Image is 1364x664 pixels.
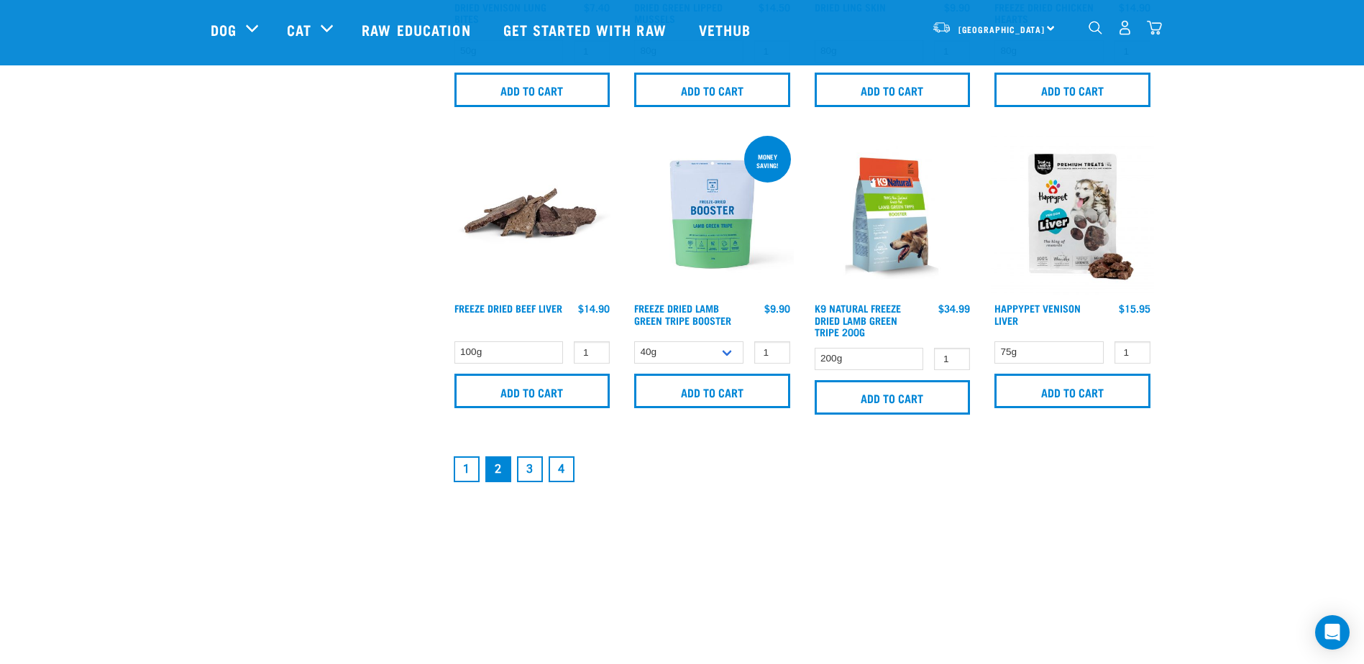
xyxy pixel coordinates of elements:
a: Get started with Raw [489,1,685,58]
input: Add to cart [994,73,1150,107]
input: Add to cart [454,374,610,408]
a: Goto page 4 [549,456,575,482]
div: $14.90 [578,303,610,314]
input: 1 [754,341,790,364]
img: Freeze Dried Lamb Green Tripe [631,133,794,296]
a: K9 Natural Freeze Dried Lamb Green Tripe 200g [815,305,901,333]
div: $15.95 [1119,303,1150,314]
input: Add to cart [815,380,971,415]
a: Vethub [685,1,769,58]
a: Freeze Dried Beef Liver [454,305,562,310]
div: $9.90 [764,303,790,314]
div: $34.99 [938,303,970,314]
input: Add to cart [454,73,610,107]
a: Goto page 3 [517,456,543,482]
img: K9 Square [811,133,974,296]
a: Happypet Venison Liver [994,305,1081,322]
a: Raw Education [347,1,488,58]
a: Cat [287,19,311,40]
input: 1 [1114,341,1150,364]
img: home-icon@2x.png [1147,20,1162,35]
div: Open Intercom Messenger [1315,615,1350,650]
a: Freeze Dried Lamb Green Tripe Booster [634,305,731,322]
nav: pagination [451,453,1154,485]
a: Dog [211,19,237,40]
img: Stack Of Freeze Dried Beef Liver For Pets [451,133,614,296]
input: Add to cart [634,374,790,408]
span: [GEOGRAPHIC_DATA] [958,27,1045,32]
img: Happy Pet Venison Liver New Package [991,133,1154,296]
img: user.png [1117,20,1132,35]
div: Money saving! [744,146,791,176]
input: Add to cart [994,374,1150,408]
img: home-icon-1@2x.png [1089,21,1102,34]
a: Page 2 [485,456,511,482]
a: Goto page 1 [454,456,480,482]
input: 1 [574,341,610,364]
input: Add to cart [634,73,790,107]
input: 1 [934,348,970,370]
input: Add to cart [815,73,971,107]
img: van-moving.png [932,21,951,34]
